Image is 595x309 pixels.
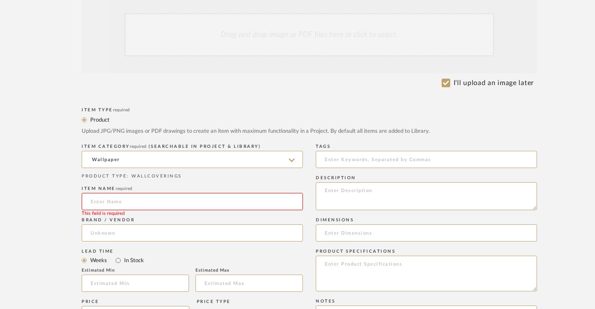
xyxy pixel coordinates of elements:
[149,144,261,149] span: (Searchable in Project & Library)
[116,187,132,191] span: required
[82,268,189,273] div: Estimated Min
[82,299,189,304] div: Price
[316,217,537,223] div: Dimensions
[82,217,303,223] div: Brand / Vendor
[113,108,130,112] span: required
[82,107,537,113] div: Item Type
[197,299,252,304] div: Price Type
[82,151,303,168] input: Type a category to search and select
[454,78,534,88] label: I'll upload an image later
[82,224,303,242] input: Unknown
[82,144,303,149] div: ITEM CATEGORY
[123,256,144,265] label: In Stock
[82,127,537,136] div: Upload JPG/PNG images or PDF drawings to create an item with maximum functionality in a Project. ...
[127,174,182,178] span: : WALLCOVERINGS
[316,144,537,149] div: Tags
[316,175,537,181] div: Description
[82,255,303,266] mat-radio-group: Select item type
[82,173,303,180] div: PRODUCT TYPE
[89,115,110,125] label: Product
[195,268,303,273] div: Estimated Max
[316,299,537,304] div: Notes
[82,186,303,191] div: Item name
[316,151,537,168] input: Enter Keywords, Separated by Commas
[82,210,125,217] div: This field is required
[316,224,537,242] input: Enter Dimensions
[316,249,537,254] div: Product Specifications
[89,256,107,265] label: Weeks
[82,114,537,125] mat-radio-group: Select item type
[82,249,303,254] div: Lead Time
[195,275,303,292] input: Estimated Max
[130,144,146,149] span: required
[82,275,189,292] input: Estimated Min
[82,193,303,210] input: Enter Name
